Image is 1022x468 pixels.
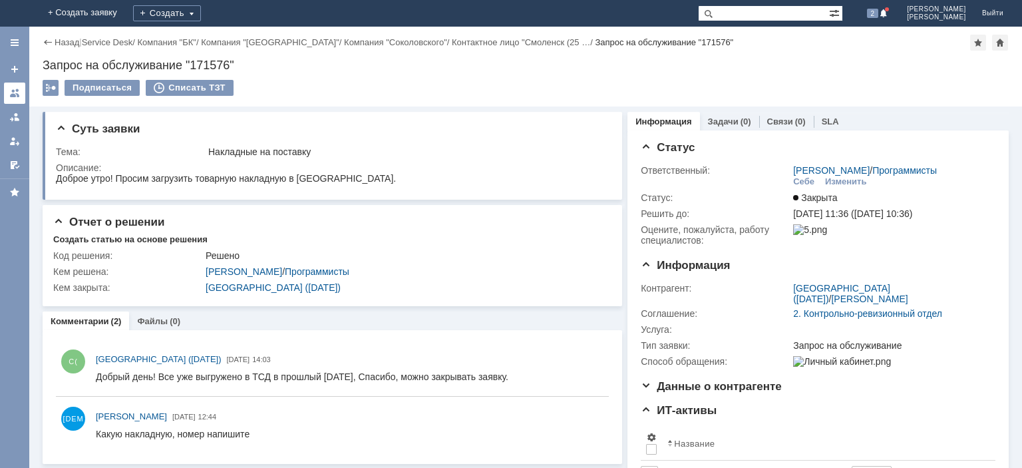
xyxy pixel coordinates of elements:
[51,316,109,326] a: Комментарии
[201,37,339,47] a: Компания "[GEOGRAPHIC_DATA]"
[641,224,790,246] div: Oцените, пожалуйста, работу специалистов:
[793,283,890,304] a: [GEOGRAPHIC_DATA] ([DATE])
[872,165,937,176] a: Программисты
[641,259,730,272] span: Информация
[641,283,790,294] div: Контрагент:
[96,353,222,366] a: [GEOGRAPHIC_DATA] ([DATE])
[767,117,793,126] a: Связи
[641,308,790,319] div: Соглашение:
[795,117,806,126] div: (0)
[4,59,25,80] a: Создать заявку
[96,354,222,364] span: [GEOGRAPHIC_DATA] ([DATE])
[867,9,879,18] span: 2
[82,37,133,47] a: Service Desk
[206,282,341,293] a: [GEOGRAPHIC_DATA] ([DATE])
[111,316,122,326] div: (2)
[206,266,603,277] div: /
[992,35,1008,51] div: Сделать домашней страницей
[82,37,138,47] div: /
[227,355,250,363] span: [DATE]
[741,117,751,126] div: (0)
[344,37,447,47] a: Компания "Соколовского"
[137,37,196,47] a: Компания "БК"
[641,324,790,335] div: Услуга:
[793,192,837,203] span: Закрыта
[793,224,827,235] img: 5.png
[793,165,937,176] div: /
[452,37,590,47] a: Контактное лицо "Смоленск (25 …
[53,266,203,277] div: Кем решена:
[793,165,870,176] a: [PERSON_NAME]
[137,37,201,47] div: /
[641,165,790,176] div: Ответственный:
[252,355,271,363] span: 14:03
[4,154,25,176] a: Мои согласования
[43,80,59,96] div: Работа с массовостью
[970,35,986,51] div: Добавить в избранное
[708,117,739,126] a: Задачи
[793,340,989,351] div: Запрос на обслуживание
[208,146,603,157] div: Накладные на поставку
[907,13,966,21] span: [PERSON_NAME]
[344,37,452,47] div: /
[4,130,25,152] a: Мои заявки
[206,250,603,261] div: Решено
[4,83,25,104] a: Заявки на командах
[595,37,733,47] div: Запрос на обслуживание "171576"
[793,208,912,219] span: [DATE] 11:36 ([DATE] 10:36)
[641,192,790,203] div: Статус:
[201,37,344,47] div: /
[635,117,691,126] a: Информация
[55,37,79,47] a: Назад
[793,176,814,187] div: Себе
[829,6,842,19] span: Расширенный поиск
[793,356,891,367] img: Личный кабинет.png
[641,141,695,154] span: Статус
[452,37,595,47] div: /
[641,340,790,351] div: Тип заявки:
[170,316,180,326] div: (0)
[822,117,839,126] a: SLA
[4,107,25,128] a: Заявки в моей ответственности
[133,5,201,21] div: Создать
[641,404,717,417] span: ИТ-активы
[53,282,203,293] div: Кем закрыта:
[825,176,867,187] div: Изменить
[53,250,203,261] div: Код решения:
[53,216,164,228] span: Отчет о решении
[662,427,985,461] th: Название
[96,411,167,421] span: [PERSON_NAME]
[56,162,606,173] div: Описание:
[674,439,715,449] div: Название
[793,308,942,319] a: 2. Контрольно-ревизионный отдел
[96,410,167,423] a: [PERSON_NAME]
[641,356,790,367] div: Способ обращения:
[198,413,217,421] span: 12:44
[641,208,790,219] div: Решить до:
[79,37,81,47] div: |
[793,283,989,304] div: /
[641,380,782,393] span: Данные о контрагенте
[907,5,966,13] span: [PERSON_NAME]
[172,413,196,421] span: [DATE]
[53,234,208,245] div: Создать статью на основе решения
[285,266,349,277] a: Программисты
[831,294,908,304] a: [PERSON_NAME]
[56,122,140,135] span: Суть заявки
[206,266,282,277] a: [PERSON_NAME]
[56,146,206,157] div: Тема:
[43,59,1009,72] div: Запрос на обслуживание "171576"
[137,316,168,326] a: Файлы
[646,432,657,443] span: Настройки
